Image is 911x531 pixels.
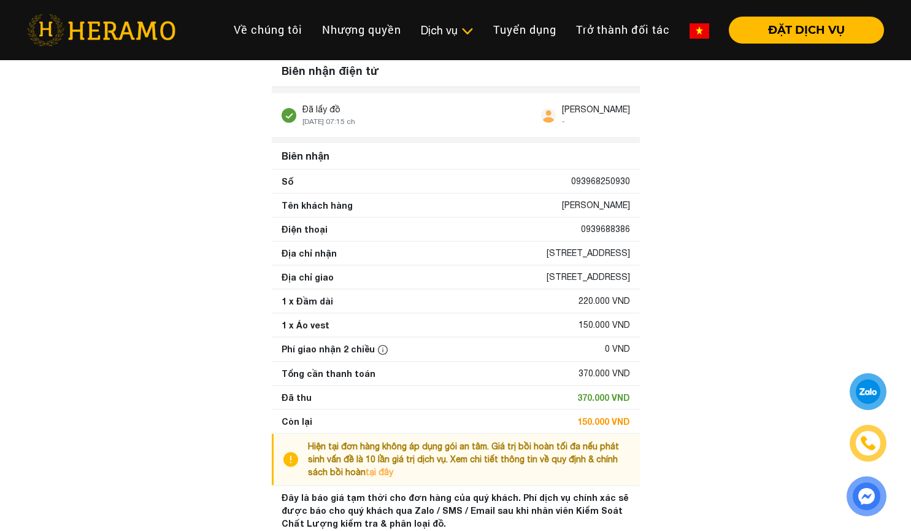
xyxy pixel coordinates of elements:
div: 150.000 VND [579,319,630,331]
span: [DATE] 07:15 ch [302,117,355,126]
div: 370.000 VND [577,391,630,404]
span: - [562,117,565,126]
div: Đã thu [282,391,312,404]
a: tại đây [366,467,393,477]
a: phone-icon [851,426,885,460]
div: Địa chỉ nhận [282,247,337,260]
div: 220.000 VND [579,295,630,308]
div: Địa chỉ giao [282,271,334,284]
img: vn-flag.png [690,23,709,39]
div: [STREET_ADDRESS] [547,247,630,260]
div: Đã lấy đồ [302,103,355,116]
div: Dịch vụ [421,22,474,39]
div: Phí giao nhận 2 chiều [282,343,391,356]
span: Hiện tại đơn hàng không áp dụng gói an tâm. Giá trị bồi hoàn tối đa nếu phát sinh vấn đề là 10 lầ... [308,441,619,477]
div: 093968250930 [571,175,630,188]
img: stick.svg [282,108,296,123]
div: 0939688386 [581,223,630,236]
div: Biên nhận [277,144,635,168]
div: Số [282,175,293,188]
div: Điện thoại [282,223,328,236]
div: 370.000 VND [579,367,630,380]
a: Nhượng quyền [312,17,411,43]
a: Tuyển dụng [483,17,566,43]
img: subToggleIcon [461,25,474,37]
button: ĐẶT DỊCH VỤ [729,17,884,44]
img: heramo-logo.png [27,14,175,46]
a: Trở thành đối tác [566,17,680,43]
img: phone-icon [861,436,875,451]
img: info [283,440,308,479]
div: 150.000 VND [577,415,630,428]
div: Đây là báo giá tạm thời cho đơn hàng của quý khách. Phí dịch vụ chính xác sẽ được báo cho quý khá... [282,491,630,530]
div: 1 x Áo vest [282,319,329,331]
div: [STREET_ADDRESS] [547,271,630,284]
div: [PERSON_NAME] [562,199,630,212]
div: [PERSON_NAME] [562,103,630,116]
div: Biên nhận điện tử [272,55,640,87]
div: Tổng cần thanh toán [282,367,375,380]
img: info [378,345,388,355]
div: 0 VND [605,343,630,356]
div: Tên khách hàng [282,199,353,212]
a: Về chúng tôi [224,17,312,43]
a: ĐẶT DỊCH VỤ [719,25,884,36]
div: Còn lại [282,415,312,428]
img: user.svg [541,108,556,123]
div: 1 x Đầm dài [282,295,333,308]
